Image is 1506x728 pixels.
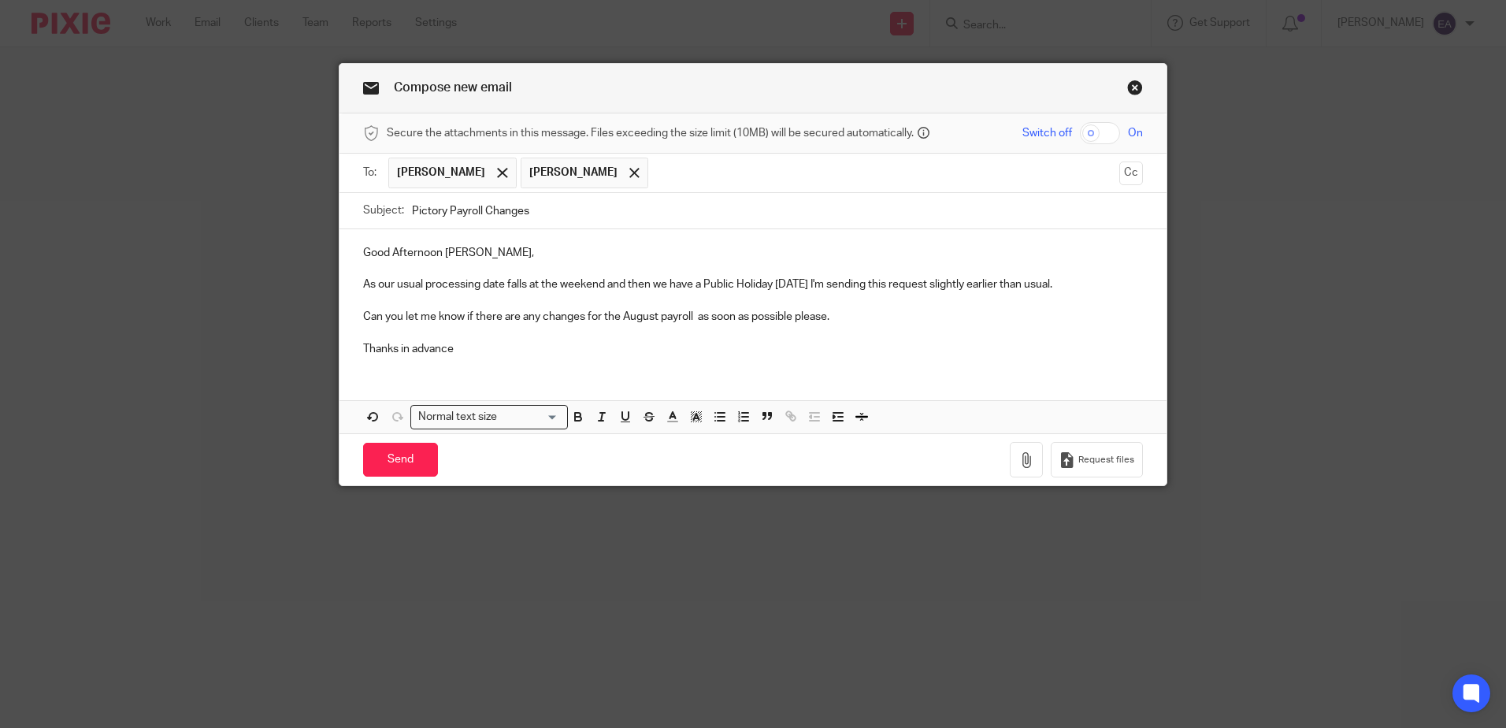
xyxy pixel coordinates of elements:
[529,165,618,180] span: [PERSON_NAME]
[363,202,404,218] label: Subject:
[1022,125,1072,141] span: Switch off
[363,309,1143,325] p: Can you let me know if there are any changes for the August payroll as soon as possible please.
[363,165,380,180] label: To:
[363,277,1143,292] p: As our usual processing date falls at the weekend and then we have a Public Holiday [DATE] I'm se...
[414,409,500,425] span: Normal text size
[363,341,1143,357] p: Thanks in advance
[363,443,438,477] input: Send
[1128,125,1143,141] span: On
[397,165,485,180] span: [PERSON_NAME]
[394,81,512,94] span: Compose new email
[363,245,1143,261] p: Good Afternoon [PERSON_NAME],
[1051,442,1142,477] button: Request files
[410,405,568,429] div: Search for option
[387,125,914,141] span: Secure the attachments in this message. Files exceeding the size limit (10MB) will be secured aut...
[1119,162,1143,185] button: Cc
[1078,454,1134,466] span: Request files
[1127,80,1143,101] a: Close this dialog window
[502,409,558,425] input: Search for option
